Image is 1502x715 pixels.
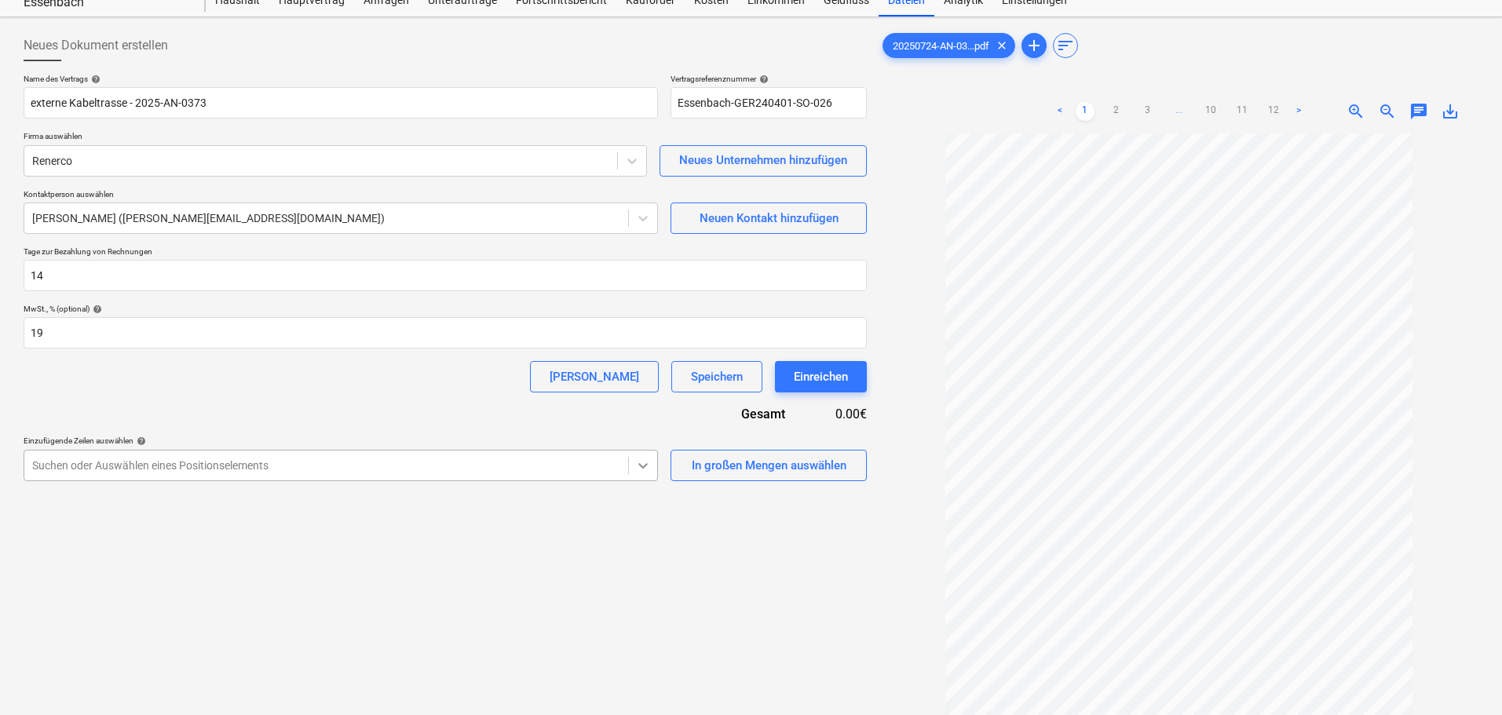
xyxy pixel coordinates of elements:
span: chat [1409,102,1428,121]
a: Previous page [1051,102,1069,121]
div: 0.00€ [810,405,867,423]
a: Page 2 [1107,102,1126,121]
button: Neuen Kontakt hinzufügen [671,202,867,234]
a: Page 11 [1233,102,1252,121]
span: help [133,436,146,446]
a: Page 3 [1138,102,1157,121]
a: ... [1170,102,1189,121]
div: Chat-Widget [1423,640,1502,715]
p: Kontaktperson auswählen [24,189,658,202]
span: 20250724-AN-03...pdf [883,40,999,52]
span: help [88,75,100,84]
span: save_alt [1441,102,1460,121]
button: Einreichen [775,361,867,392]
p: Firma auswählen [24,131,647,144]
span: Neues Dokument erstellen [24,36,168,55]
input: MEHRWERTSTEUER, %. [24,317,867,348]
div: Einreichen [794,367,848,387]
a: Next page [1289,102,1308,121]
div: Neuen Kontakt hinzufügen [700,208,839,228]
a: Page 1 is your current page [1076,102,1095,121]
button: Speichern [671,361,762,392]
input: Referenznummer [671,87,867,119]
button: Neues Unternehmen hinzufügen [660,145,867,177]
button: [PERSON_NAME] [530,361,659,392]
div: Speichern [691,367,743,387]
div: Name des Vertrags [24,74,658,84]
span: help [756,75,769,84]
span: zoom_out [1378,102,1397,121]
span: clear [992,36,1011,55]
p: Tage zur Bezahlung von Rechnungen [24,246,867,260]
input: Tage zur Bezahlung von Rechnungen [24,260,867,291]
div: 20250724-AN-03...pdf [883,33,1015,58]
button: In großen Mengen auswählen [671,450,867,481]
div: MwSt., % (optional) [24,304,867,314]
div: In großen Mengen auswählen [692,455,846,476]
span: sort [1056,36,1075,55]
div: [PERSON_NAME] [550,367,639,387]
div: Gesamt [663,405,810,423]
div: Vertragsreferenznummer [671,74,867,84]
div: Einzufügende Zeilen auswählen [24,436,658,446]
span: add [1025,36,1043,55]
span: help [90,305,102,314]
input: Name des Dokuments [24,87,658,119]
div: Neues Unternehmen hinzufügen [679,150,847,170]
iframe: Chat Widget [1423,640,1502,715]
a: Page 10 [1201,102,1220,121]
a: Page 12 [1264,102,1283,121]
span: zoom_in [1347,102,1365,121]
